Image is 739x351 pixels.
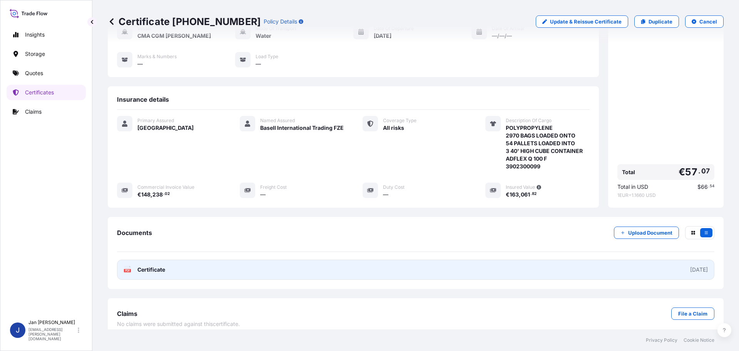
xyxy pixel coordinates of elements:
[25,69,43,77] p: Quotes
[137,124,194,132] span: [GEOGRAPHIC_DATA]
[117,260,714,280] a: PDFCertificate[DATE]
[383,184,405,190] span: Duty Cost
[506,184,535,190] span: Insured Value
[701,184,708,190] span: 66
[141,192,150,197] span: 148
[137,118,174,124] span: Primary Assured
[152,192,163,197] span: 238
[710,185,714,188] span: 54
[25,31,45,39] p: Insights
[256,54,278,60] span: Load Type
[646,337,677,343] a: Privacy Policy
[117,96,169,103] span: Insurance details
[28,327,76,341] p: [EMAIL_ADDRESS][PERSON_NAME][DOMAIN_NAME]
[125,269,130,272] text: PDF
[25,89,54,96] p: Certificates
[690,266,708,274] div: [DATE]
[617,192,714,198] span: 1 EUR = 1.1660 USD
[617,183,648,191] span: Total in USD
[117,229,152,237] span: Documents
[634,15,679,28] a: Duplicate
[117,320,240,328] span: No claims were submitted against this certificate .
[698,169,701,173] span: .
[628,229,672,237] p: Upload Document
[699,18,717,25] p: Cancel
[519,192,521,197] span: ,
[7,27,86,42] a: Insights
[506,118,552,124] span: Description Of Cargo
[28,319,76,326] p: Jan [PERSON_NAME]
[506,124,583,170] span: POLYPROPYLENE 2970 BAGS LOADED ONTO 54 PALLETS LOADED INTO 3 40' HIGH CUBE CONTAINER ADFLEX Q 100...
[671,307,714,320] a: File a Claim
[137,184,194,190] span: Commercial Invoice Value
[137,266,165,274] span: Certificate
[163,193,164,195] span: .
[260,184,287,190] span: Freight Cost
[649,18,672,25] p: Duplicate
[165,193,170,195] span: 02
[7,46,86,62] a: Storage
[685,15,724,28] button: Cancel
[383,124,404,132] span: All risks
[684,337,714,343] a: Cookie Notice
[506,192,510,197] span: €
[137,60,143,68] span: —
[536,15,628,28] a: Update & Reissue Certificate
[678,310,707,317] p: File a Claim
[137,192,141,197] span: €
[108,15,261,28] p: Certificate [PHONE_NUMBER]
[25,50,45,58] p: Storage
[532,193,537,195] span: 82
[256,60,261,68] span: —
[383,191,388,198] span: —
[260,124,344,132] span: Basell International Trading FZE
[521,192,530,197] span: 061
[7,65,86,81] a: Quotes
[622,168,635,176] span: Total
[701,169,710,173] span: 07
[685,167,697,177] span: 57
[530,193,532,195] span: .
[510,192,519,197] span: 163
[25,108,42,116] p: Claims
[264,18,297,25] p: Policy Details
[7,104,86,119] a: Claims
[150,192,152,197] span: ,
[550,18,622,25] p: Update & Reissue Certificate
[16,326,20,334] span: J
[697,184,701,190] span: $
[383,118,416,124] span: Coverage Type
[679,167,685,177] span: €
[708,185,709,188] span: .
[614,227,679,239] button: Upload Document
[117,310,137,317] span: Claims
[260,191,266,198] span: —
[260,118,295,124] span: Named Assured
[137,54,177,60] span: Marks & Numbers
[7,85,86,100] a: Certificates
